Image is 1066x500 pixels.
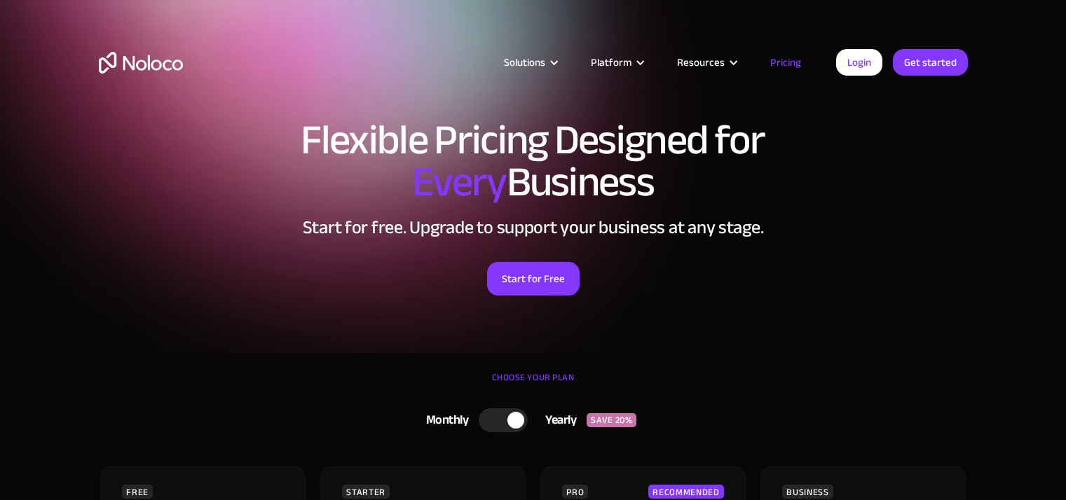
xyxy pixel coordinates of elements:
span: Every [412,143,507,221]
a: Login [836,49,882,76]
div: STARTER [342,485,389,499]
div: Monthly [409,410,479,431]
div: Resources [660,53,753,71]
div: BUSINESS [782,485,833,499]
div: Solutions [486,53,573,71]
div: Yearly [528,410,587,431]
div: Platform [573,53,660,71]
div: Resources [677,53,725,71]
div: PRO [562,485,588,499]
a: home [99,52,183,74]
div: CHOOSE YOUR PLAN [99,367,968,402]
div: Solutions [504,53,545,71]
div: FREE [122,485,153,499]
a: Pricing [753,53,819,71]
a: Get started [893,49,968,76]
a: Start for Free [487,262,580,296]
h2: Start for free. Upgrade to support your business at any stage. [99,217,968,238]
div: RECOMMENDED [648,485,723,499]
h1: Flexible Pricing Designed for Business [99,119,968,203]
div: SAVE 20% [587,413,636,427]
div: Platform [591,53,631,71]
